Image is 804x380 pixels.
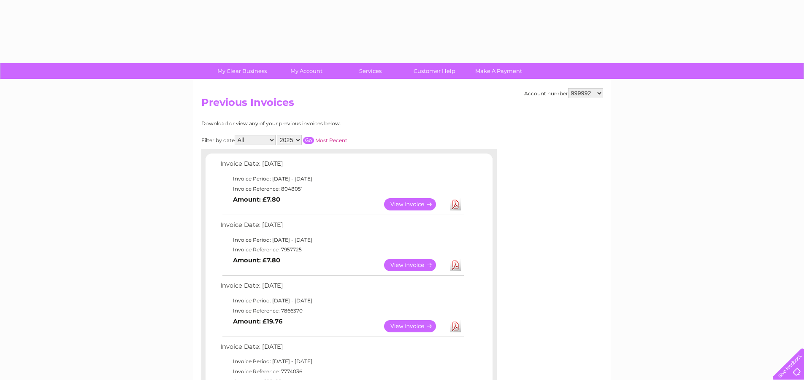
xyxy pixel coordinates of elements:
a: Download [450,198,461,210]
a: Customer Help [400,63,469,79]
a: My Account [271,63,341,79]
td: Invoice Reference: 7774036 [218,367,465,377]
a: Download [450,259,461,271]
td: Invoice Reference: 7957725 [218,245,465,255]
div: Filter by date [201,135,423,145]
td: Invoice Period: [DATE] - [DATE] [218,235,465,245]
td: Invoice Date: [DATE] [218,341,465,357]
td: Invoice Date: [DATE] [218,280,465,296]
a: My Clear Business [207,63,277,79]
td: Invoice Period: [DATE] - [DATE] [218,296,465,306]
a: Most Recent [315,137,347,143]
a: View [384,259,446,271]
td: Invoice Reference: 8048051 [218,184,465,194]
b: Amount: £7.80 [233,196,280,203]
td: Invoice Date: [DATE] [218,219,465,235]
a: View [384,320,446,332]
b: Amount: £7.80 [233,256,280,264]
a: Download [450,320,461,332]
h2: Previous Invoices [201,97,603,113]
td: Invoice Date: [DATE] [218,158,465,174]
td: Invoice Reference: 7866370 [218,306,465,316]
div: Account number [524,88,603,98]
td: Invoice Period: [DATE] - [DATE] [218,174,465,184]
a: View [384,198,446,210]
a: Services [336,63,405,79]
a: Make A Payment [464,63,533,79]
td: Invoice Period: [DATE] - [DATE] [218,356,465,367]
div: Download or view any of your previous invoices below. [201,121,423,127]
b: Amount: £19.76 [233,318,282,325]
